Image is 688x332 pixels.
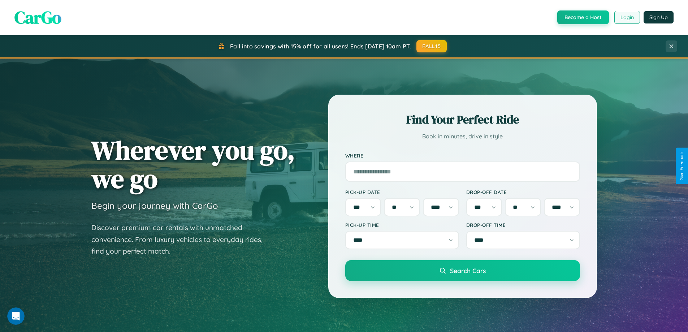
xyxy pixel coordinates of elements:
button: Search Cars [345,260,580,281]
span: Fall into savings with 15% off for all users! Ends [DATE] 10am PT. [230,43,411,50]
h3: Begin your journey with CarGo [91,200,218,211]
h1: Wherever you go, we go [91,136,295,193]
p: Discover premium car rentals with unmatched convenience. From luxury vehicles to everyday rides, ... [91,222,272,257]
iframe: Intercom live chat [7,307,25,325]
label: Pick-up Date [345,189,459,195]
h2: Find Your Perfect Ride [345,112,580,128]
label: Drop-off Date [466,189,580,195]
button: FALL15 [416,40,447,52]
p: Book in minutes, drive in style [345,131,580,142]
button: Sign Up [644,11,674,23]
label: Where [345,152,580,159]
button: Become a Host [557,10,609,24]
span: CarGo [14,5,61,29]
div: Give Feedback [679,151,684,181]
label: Drop-off Time [466,222,580,228]
span: Search Cars [450,267,486,275]
label: Pick-up Time [345,222,459,228]
button: Login [614,11,640,24]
